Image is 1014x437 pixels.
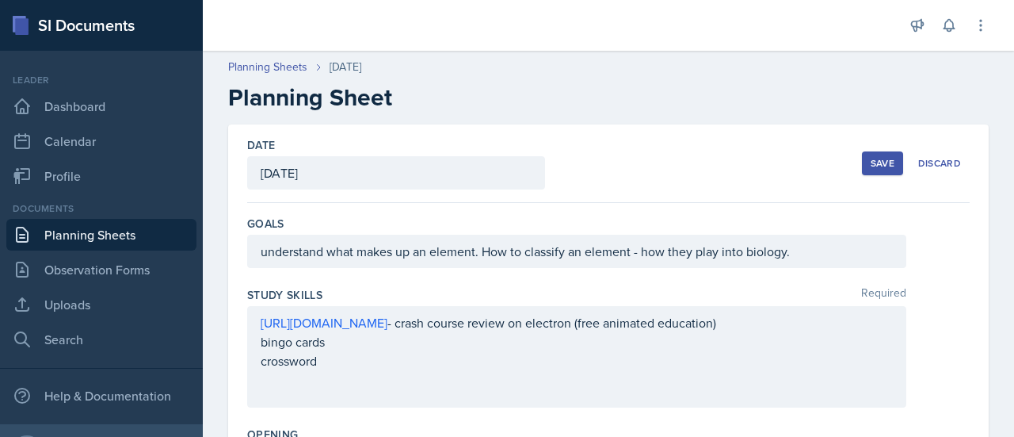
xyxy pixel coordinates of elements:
label: Goals [247,216,284,232]
a: Calendar [6,125,196,157]
h2: Planning Sheet [228,83,989,112]
div: [DATE] [330,59,361,75]
div: Save [871,157,894,170]
button: Save [862,151,903,175]
a: Dashboard [6,90,196,122]
div: Help & Documentation [6,380,196,412]
p: crossword [261,351,893,370]
label: Date [247,137,275,153]
a: Planning Sheets [6,219,196,251]
div: Documents [6,201,196,216]
a: Profile [6,160,196,192]
a: [URL][DOMAIN_NAME] [261,314,387,332]
div: Leader [6,73,196,87]
span: Required [861,287,906,303]
a: Observation Forms [6,254,196,286]
div: Discard [918,157,961,170]
p: bingo cards [261,332,893,351]
a: Uploads [6,289,196,320]
label: Study Skills [247,287,322,303]
p: - crash course review on electron (free animated education) [261,313,893,332]
a: Search [6,324,196,355]
a: Planning Sheets [228,59,307,75]
p: understand what makes up an element. How to classify an element - how they play into biology. [261,242,893,261]
button: Discard [909,151,970,175]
